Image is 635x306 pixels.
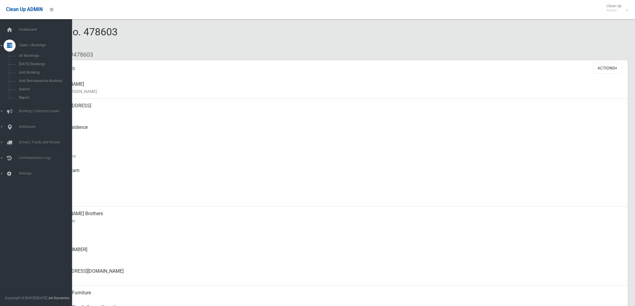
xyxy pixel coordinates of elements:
[17,28,77,32] span: Dashboard
[48,206,623,228] div: [PERSON_NAME] Brothers
[48,174,623,181] small: Collected At
[17,43,77,47] span: Tasks / Bookings
[17,62,72,66] span: [DATE] Bookings
[17,70,72,75] span: Add Booking
[5,296,47,300] span: Copyright © [DATE]-[DATE]
[17,79,72,83] span: Add Retrospective Booking
[48,99,623,120] div: [STREET_ADDRESS]
[26,26,118,49] span: Booking No. 478603
[17,87,72,91] span: Search
[48,253,623,260] small: Landline
[48,131,623,138] small: Pickup Point
[593,63,622,74] button: Actions
[17,109,77,113] span: Booking Collection Issues
[17,140,77,144] span: Drivers, Trucks and Routes
[17,96,72,100] span: Report
[48,232,623,239] small: Mobile
[606,8,621,13] small: Admin
[17,171,77,176] span: Settings
[48,275,623,282] small: Email
[17,54,72,58] span: All Bookings
[48,88,623,95] small: Name of [PERSON_NAME]
[17,125,77,129] span: Addresses
[26,264,628,286] a: [EMAIL_ADDRESS][DOMAIN_NAME]Email
[65,49,93,60] li: #478603
[48,163,623,185] div: [DATE] 5:38am
[6,7,43,12] span: Clean Up ADMIN
[48,185,623,206] div: [DATE]
[48,196,623,203] small: Zone
[17,156,77,160] span: Communication Log
[48,264,623,286] div: [EMAIL_ADDRESS][DOMAIN_NAME]
[48,217,623,224] small: Contact Name
[48,109,623,117] small: Address
[48,77,623,99] div: [PERSON_NAME]
[603,4,627,13] span: Clean Up
[48,153,623,160] small: Collection Date
[48,242,623,264] div: [PHONE_NUMBER]
[48,142,623,163] div: [DATE]
[48,296,70,300] strong: Jet Dynamics
[48,120,623,142] div: Front of Residence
